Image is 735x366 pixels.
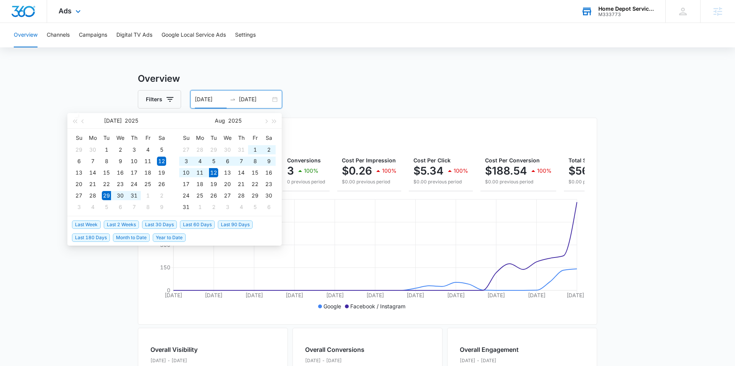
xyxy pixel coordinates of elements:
[487,292,505,298] tspan: [DATE]
[155,167,168,178] td: 2025-07-19
[179,132,193,144] th: Su
[74,157,83,166] div: 6
[157,157,166,166] div: 12
[598,12,654,17] div: account id
[250,168,260,177] div: 15
[155,201,168,213] td: 2025-08-09
[143,180,152,189] div: 25
[72,220,101,229] span: Last Week
[102,168,111,177] div: 15
[215,113,225,128] button: Aug
[460,357,519,364] p: [DATE] - [DATE]
[528,292,546,298] tspan: [DATE]
[262,201,276,213] td: 2025-09-06
[485,157,540,164] span: Cost Per Conversion
[209,202,218,212] div: 2
[141,155,155,167] td: 2025-07-11
[155,190,168,201] td: 2025-08-02
[230,96,236,102] span: to
[100,178,113,190] td: 2025-07-22
[157,191,166,200] div: 2
[250,202,260,212] div: 5
[113,190,127,201] td: 2025-07-30
[181,157,191,166] div: 3
[14,23,38,47] button: Overview
[413,157,451,164] span: Cost Per Click
[116,168,125,177] div: 16
[113,178,127,190] td: 2025-07-23
[248,178,262,190] td: 2025-08-22
[207,144,220,155] td: 2025-07-29
[485,178,552,185] p: $0.00 previous period
[207,167,220,178] td: 2025-08-12
[250,145,260,154] div: 1
[113,155,127,167] td: 2025-07-09
[209,145,218,154] div: 29
[141,190,155,201] td: 2025-08-01
[195,157,204,166] div: 4
[567,292,584,298] tspan: [DATE]
[207,155,220,167] td: 2025-08-05
[568,165,611,177] p: $565.62
[116,23,152,47] button: Digital TV Ads
[209,191,218,200] div: 26
[220,190,234,201] td: 2025-08-27
[195,168,204,177] div: 11
[165,292,182,298] tspan: [DATE]
[150,357,207,364] p: [DATE] - [DATE]
[234,167,248,178] td: 2025-08-14
[180,220,215,229] span: Last 60 Days
[382,168,397,173] p: 100%
[88,202,97,212] div: 4
[181,191,191,200] div: 24
[141,132,155,144] th: Fr
[113,201,127,213] td: 2025-08-06
[143,145,152,154] div: 4
[116,191,125,200] div: 30
[207,178,220,190] td: 2025-08-19
[193,144,207,155] td: 2025-07-28
[116,145,125,154] div: 2
[237,145,246,154] div: 31
[234,155,248,167] td: 2025-08-07
[72,190,86,201] td: 2025-07-27
[179,201,193,213] td: 2025-08-31
[286,292,303,298] tspan: [DATE]
[305,357,364,364] p: [DATE] - [DATE]
[262,132,276,144] th: Sa
[72,132,86,144] th: Su
[239,95,271,104] input: End date
[234,144,248,155] td: 2025-07-31
[326,292,344,298] tspan: [DATE]
[113,233,150,242] span: Month to Date
[195,202,204,212] div: 1
[88,180,97,189] div: 21
[179,178,193,190] td: 2025-08-17
[113,132,127,144] th: We
[248,144,262,155] td: 2025-08-01
[342,157,396,164] span: Cost Per Impression
[568,178,636,185] p: $0.00 previous period
[74,202,83,212] div: 3
[88,191,97,200] div: 28
[193,155,207,167] td: 2025-08-04
[88,168,97,177] div: 14
[167,287,170,293] tspan: 0
[193,167,207,178] td: 2025-08-11
[195,95,227,104] input: Start date
[342,165,372,177] p: $0.26
[143,157,152,166] div: 11
[205,292,222,298] tspan: [DATE]
[323,302,341,310] p: Google
[230,96,236,102] span: swap-right
[72,178,86,190] td: 2025-07-20
[74,145,83,154] div: 29
[129,202,139,212] div: 7
[86,190,100,201] td: 2025-07-28
[193,178,207,190] td: 2025-08-18
[234,178,248,190] td: 2025-08-21
[141,144,155,155] td: 2025-07-04
[100,167,113,178] td: 2025-07-15
[234,190,248,201] td: 2025-08-28
[220,178,234,190] td: 2025-08-20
